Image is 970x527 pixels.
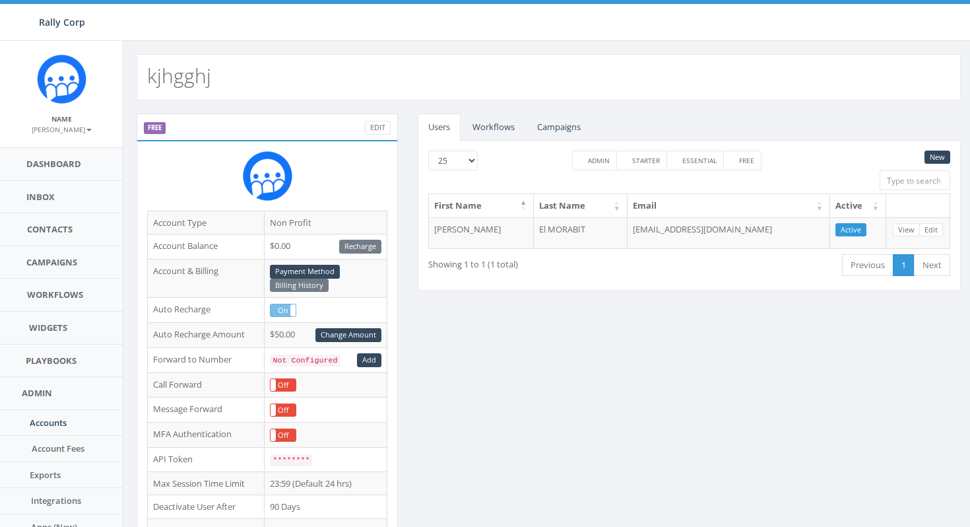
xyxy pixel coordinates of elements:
[842,254,893,276] a: Previous
[418,114,461,141] a: Users
[39,16,85,28] span: Rally Corp
[429,194,534,217] th: First Name: activate to sort column descending
[271,304,296,317] label: On
[919,223,943,237] a: Edit
[148,211,265,234] td: Account Type
[893,254,915,276] a: 1
[270,355,340,367] code: Not Configured
[527,114,591,141] a: Campaigns
[32,125,92,134] small: [PERSON_NAME]
[147,65,211,87] h2: kjhgghj
[27,289,83,300] span: Workflows
[462,114,525,141] a: Workflows
[148,298,265,323] td: Auto Recharge
[924,151,950,164] a: New
[270,304,296,318] div: OnOff
[32,123,92,135] a: [PERSON_NAME]
[315,328,381,342] a: Change Amount
[265,234,387,260] td: $0.00
[302,303,306,315] span: Enable to prevent campaign failure.
[26,355,77,367] span: Playbooks
[243,151,292,201] img: Rally_Corp_Icon.png
[148,472,265,495] td: Max Session Time Limit
[26,191,55,203] span: Inbox
[265,472,387,495] td: 23:59 (Default 24 hrs)
[270,429,296,442] div: OnOff
[835,223,866,237] a: Active
[357,353,381,367] a: Add
[628,194,830,217] th: Email: activate to sort column ascending
[429,217,534,249] td: [PERSON_NAME]
[148,423,265,448] td: MFA Authentication
[632,156,660,165] small: starter
[265,323,387,348] td: $50.00
[880,170,950,190] input: Type to search
[270,404,296,417] div: OnOff
[29,322,67,334] span: Widgets
[37,54,86,104] img: Icon_1.png
[148,448,265,472] td: API Token
[588,156,610,165] small: admin
[27,223,73,235] span: Contacts
[148,259,265,298] td: Account & Billing
[365,121,391,135] a: Edit
[682,156,717,165] small: essential
[628,217,830,249] td: [EMAIL_ADDRESS][DOMAIN_NAME]
[22,387,52,399] span: Admin
[271,404,296,417] label: Off
[271,429,296,442] label: Off
[148,323,265,348] td: Auto Recharge Amount
[265,211,387,234] td: Non Profit
[148,372,265,398] td: Call Forward
[534,194,627,217] th: Last Name: activate to sort column ascending
[914,254,950,276] a: Next
[270,378,296,392] div: OnOff
[26,158,81,170] span: Dashboard
[148,495,265,519] td: Deactivate User After
[893,223,920,237] a: View
[249,455,259,464] i: Generate New Token
[51,114,72,123] small: Name
[144,122,166,134] label: FREE
[270,265,340,279] a: Payment Method
[26,256,77,268] span: Campaigns
[534,217,627,249] td: El MORABIT
[271,379,296,392] label: Off
[428,253,634,271] div: Showing 1 to 1 (1 total)
[739,156,754,165] small: free
[148,234,265,260] td: Account Balance
[265,495,387,519] td: 90 Days
[830,194,886,217] th: Active: activate to sort column ascending
[148,398,265,423] td: Message Forward
[148,347,265,372] td: Forward to Number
